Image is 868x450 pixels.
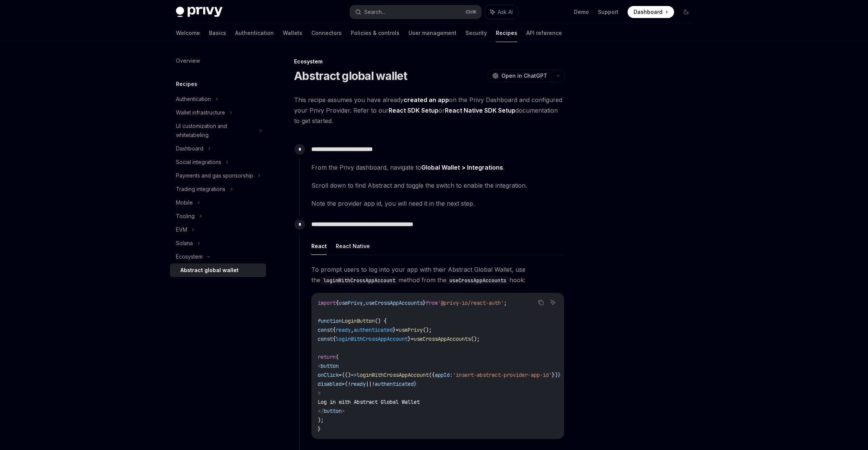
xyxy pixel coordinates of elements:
[311,162,564,173] span: From the Privy dashboard, navigate to .
[318,381,342,387] span: disabled
[504,299,507,306] span: ;
[411,336,414,342] span: =
[414,381,417,387] span: }
[170,263,266,277] a: Abstract global wallet
[321,363,339,369] span: button
[421,164,503,172] a: Global Wallet > Integrations
[485,5,518,19] button: Ask AI
[339,299,363,306] span: usePrivy
[598,8,619,16] a: Support
[176,122,255,140] div: UI customization and whitelabeling
[318,363,321,369] span: <
[318,327,333,333] span: const
[209,24,226,42] a: Basics
[574,8,589,16] a: Demo
[526,24,562,42] a: API reference
[320,276,398,284] code: loginWithCrossAppAccount
[318,399,420,405] span: Log in with Abstract Global Wallet
[176,185,225,194] div: Trading integrations
[357,372,429,378] span: loginWithCrossAppAccount
[498,8,513,16] span: Ask AI
[364,8,385,17] div: Search...
[176,56,200,65] div: Overview
[342,372,345,378] span: {
[342,318,375,324] span: LoginButton
[426,299,438,306] span: from
[311,180,564,191] span: Scroll down to find Abstract and toggle the switch to enable the integration.
[471,336,480,342] span: ();
[311,24,342,42] a: Connectors
[311,264,564,285] span: To prompt users to log into your app with their Abstract Global Wallet, use the method from the h...
[351,327,354,333] span: ,
[408,24,457,42] a: User management
[634,8,662,16] span: Dashboard
[311,198,564,209] span: Note the provider app id, you will need it in the next step.
[294,69,407,83] h1: Abstract global wallet
[345,372,351,378] span: ()
[176,144,203,153] div: Dashboard
[342,408,345,414] span: >
[446,276,509,284] code: useCrossAppAccounts
[423,299,426,306] span: }
[558,372,561,378] span: }
[423,327,432,333] span: ();
[363,299,366,306] span: ,
[552,372,558,378] span: })
[283,24,302,42] a: Wallets
[536,298,546,307] button: Copy the contents from the code block
[176,171,253,180] div: Payments and gas sponsorship
[351,372,357,378] span: =>
[318,336,333,342] span: const
[372,381,375,387] span: !
[176,239,193,248] div: Solana
[318,318,342,324] span: function
[176,108,225,117] div: Wallet infrastructure
[453,372,552,378] span: 'insert-abstract-provider-app-id'
[496,24,517,42] a: Recipes
[318,426,321,432] span: }
[399,327,423,333] span: usePrivy
[351,24,399,42] a: Policies & controls
[435,372,453,378] span: appId:
[351,381,366,387] span: ready
[393,327,396,333] span: }
[396,327,399,333] span: =
[176,212,195,221] div: Tooling
[318,354,336,360] span: return
[318,390,321,396] span: >
[375,381,414,387] span: authenticated
[404,96,449,104] a: created an app
[548,298,558,307] button: Ask AI
[294,58,565,65] div: Ecosystem
[680,6,692,18] button: Toggle dark mode
[170,54,266,68] a: Overview
[318,372,339,378] span: onClick
[375,318,387,324] span: () {
[389,107,439,114] a: React SDK Setup
[628,6,674,18] a: Dashboard
[339,372,342,378] span: =
[176,7,222,17] img: dark logo
[336,327,351,333] span: ready
[445,107,515,114] a: React Native SDK Setup
[336,354,339,360] span: (
[350,5,481,19] button: Search...CtrlK
[502,72,547,80] span: Open in ChatGPT
[466,9,477,15] span: Ctrl K
[414,336,471,342] span: useCrossAppAccounts
[366,381,372,387] span: ||
[294,95,565,126] span: This recipe assumes you have already on the Privy Dashboard and configured your Privy Provider. R...
[176,95,211,104] div: Authentication
[429,372,435,378] span: ({
[438,299,504,306] span: '@privy-io/react-auth'
[318,299,336,306] span: import
[333,336,336,342] span: {
[311,237,327,255] button: React
[336,237,370,255] button: React Native
[176,158,221,167] div: Social integrations
[176,24,200,42] a: Welcome
[342,381,345,387] span: =
[345,381,348,387] span: {
[176,225,187,234] div: EVM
